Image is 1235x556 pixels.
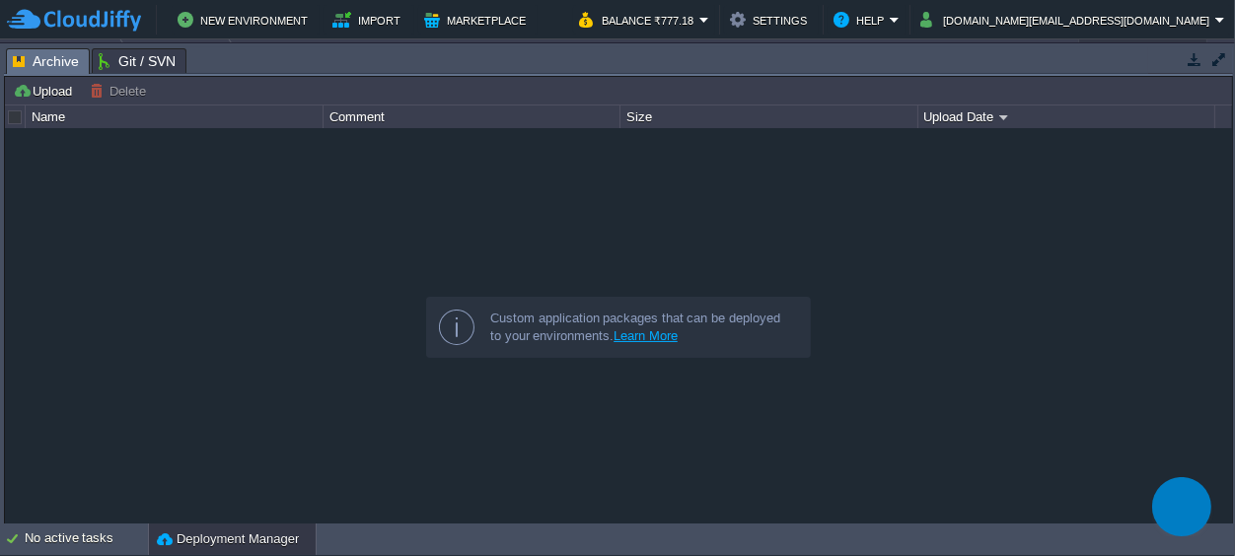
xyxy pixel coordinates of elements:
button: Help [834,8,890,32]
button: Region [143,39,213,67]
button: Import [332,8,406,32]
span: Git / SVN [99,49,176,73]
button: [DOMAIN_NAME][EMAIL_ADDRESS][DOMAIN_NAME] [920,8,1215,32]
button: Delete [90,82,152,100]
iframe: chat widget [1152,477,1215,536]
button: Deployment Manager [157,529,299,549]
button: New Environment [178,8,314,32]
div: Comment [325,105,619,128]
button: Settings [730,8,813,32]
a: Learn More [614,328,678,343]
div: No active tasks [25,523,148,555]
div: Upload Date [919,105,1214,128]
button: Env Groups [7,39,105,67]
div: Custom application packages that can be deployed to your environments. [490,310,794,345]
button: Upload [13,82,78,100]
img: CloudJiffy [7,8,141,33]
div: Name [27,105,322,128]
div: Size [621,105,916,128]
span: Archive [13,49,79,74]
button: Balance ₹777.18 [579,8,699,32]
button: Marketplace [424,8,532,32]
